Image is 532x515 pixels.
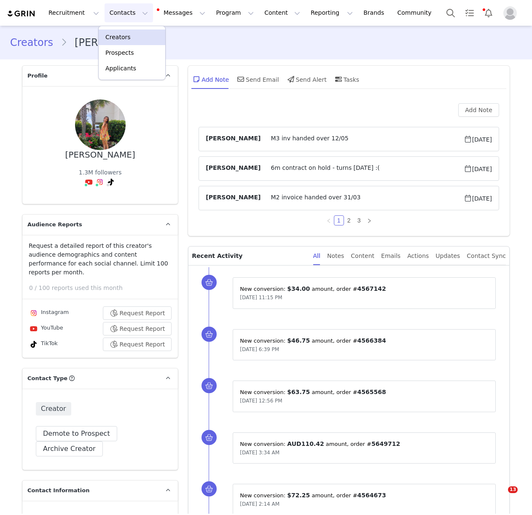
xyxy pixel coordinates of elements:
[479,3,498,22] button: Notifications
[464,164,492,174] span: [DATE]
[153,3,210,22] button: Messages
[467,247,506,266] div: Contact Sync
[326,218,331,223] i: icon: left
[381,247,400,266] div: Emails
[367,218,372,223] i: icon: right
[357,389,386,395] span: 4565568
[355,216,364,225] a: 3
[503,6,517,20] img: placeholder-profile.jpg
[261,193,463,203] span: M2 invoice handed over 31/03
[261,164,463,174] span: 6m contract on hold - turns [DATE] :(
[498,6,525,20] button: Profile
[287,285,310,292] span: $34.00
[105,48,134,57] p: Prospects
[364,215,374,225] li: Next Page
[7,10,36,18] img: grin logo
[240,388,489,397] p: New conversion: ⁨ ⁩ amount⁨⁩⁨, order #⁨ ⁩⁩
[211,3,259,22] button: Program
[240,295,282,300] span: [DATE] 11:15 PM
[75,99,126,150] img: 2e76cbe3-55e8-416c-b1dd-81cdfc98483a.jpg
[29,284,178,292] p: 0 / 100 reports used this month
[259,3,305,22] button: Content
[240,398,282,404] span: [DATE] 12:56 PM
[392,3,441,22] a: Community
[240,440,489,448] p: New conversion: ⁨ ⁩ amount⁨⁩⁨, order #⁨ ⁩⁩
[240,284,489,293] p: New conversion: ⁨ ⁩ amount⁨⁩⁨, order #⁨ ⁩⁩
[29,241,172,277] p: Request a detailed report of this creator's audience demographics and content performance for eac...
[27,220,82,229] span: Audience Reports
[458,103,499,117] button: Add Note
[407,247,429,266] div: Actions
[79,168,122,177] div: 1.3M followers
[334,215,344,225] li: 1
[357,492,386,499] span: 4564673
[464,134,492,144] span: [DATE]
[43,3,104,22] button: Recruitment
[327,247,344,266] div: Notes
[206,164,261,174] span: [PERSON_NAME]
[287,389,310,395] span: $63.75
[286,69,327,89] div: Send Alert
[240,501,279,507] span: [DATE] 2:14 AM
[36,402,71,416] span: Creator
[313,247,320,266] div: All
[287,492,310,499] span: $72.25
[103,306,172,320] button: Request Report
[491,486,511,507] iframe: Intercom live chat
[357,285,386,292] span: 4567142
[36,441,103,456] button: Archive Creator
[105,33,131,42] p: Creators
[29,339,58,349] div: TikTok
[441,3,460,22] button: Search
[287,337,310,344] span: $46.75
[240,336,489,345] p: New conversion: ⁨ ⁩ amount⁨⁩⁨, order #⁨ ⁩⁩
[344,215,354,225] li: 2
[29,324,63,334] div: YouTube
[358,3,392,22] a: Brands
[306,3,358,22] button: Reporting
[344,216,354,225] a: 2
[105,3,153,22] button: Contacts
[27,374,67,383] span: Contact Type
[191,69,229,89] div: Add Note
[30,310,37,317] img: instagram.svg
[27,486,89,495] span: Contact Information
[29,308,69,318] div: Instagram
[36,426,117,441] button: Demote to Prospect
[464,193,492,203] span: [DATE]
[508,486,518,493] span: 13
[354,215,364,225] li: 3
[351,247,374,266] div: Content
[27,72,48,80] span: Profile
[460,3,479,22] a: Tasks
[97,179,103,185] img: instagram.svg
[206,134,261,144] span: [PERSON_NAME]
[206,193,261,203] span: [PERSON_NAME]
[103,338,172,351] button: Request Report
[287,440,324,447] span: AUD110.42
[105,64,136,73] p: Applicants
[261,134,463,144] span: M3 inv handed over 12/05
[324,215,334,225] li: Previous Page
[240,491,489,500] p: New conversion: ⁨ ⁩ amount⁨⁩⁨, order #⁨ ⁩⁩
[333,69,360,89] div: Tasks
[236,69,279,89] div: Send Email
[192,247,306,265] p: Recent Activity
[435,247,460,266] div: Updates
[103,322,172,335] button: Request Report
[240,450,279,456] span: [DATE] 3:34 AM
[65,150,135,160] div: [PERSON_NAME]
[334,216,344,225] a: 1
[10,35,61,50] a: Creators
[357,337,386,344] span: 4566384
[240,346,279,352] span: [DATE] 6:39 PM
[371,440,400,447] span: 5649712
